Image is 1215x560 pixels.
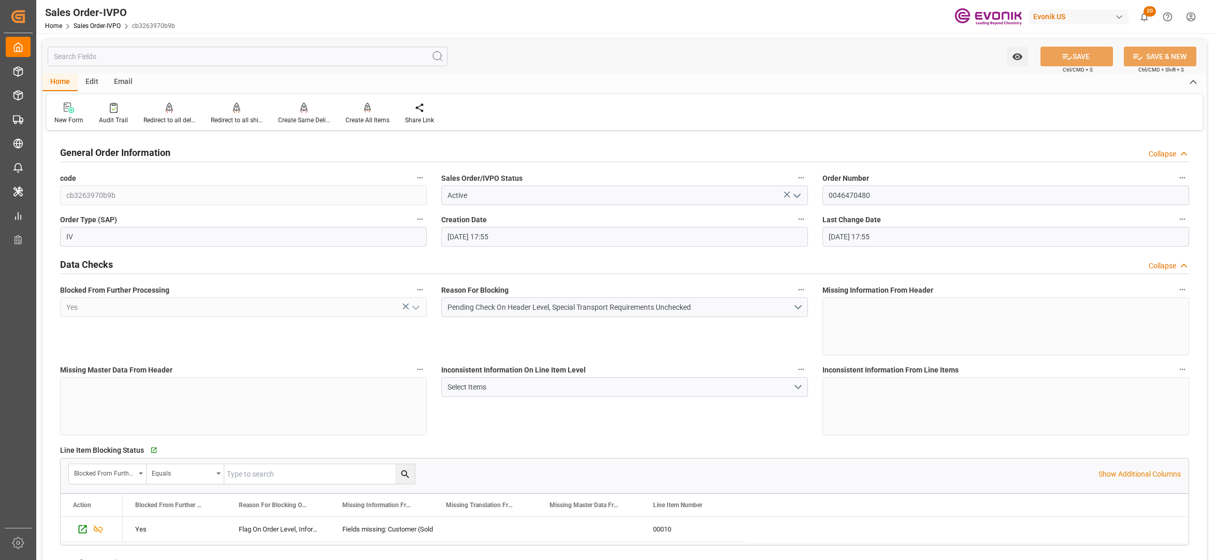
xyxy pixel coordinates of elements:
[413,363,427,376] button: Missing Master Data From Header
[413,283,427,296] button: Blocked From Further Processing
[441,214,487,225] span: Creation Date
[147,464,224,484] button: open menu
[794,283,808,296] button: Reason For Blocking
[224,464,415,484] input: Type to search
[822,214,881,225] span: Last Change Date
[74,22,121,30] a: Sales Order-IVPO
[54,116,83,125] div: New Form
[408,299,423,315] button: open menu
[239,501,308,509] span: Reason For Blocking On This Line Item
[45,5,175,20] div: Sales Order-IVPO
[1149,261,1176,271] div: Collapse
[211,116,263,125] div: Redirect to all shipments
[45,22,62,30] a: Home
[789,188,804,204] button: open menu
[48,47,447,66] input: Search Fields
[954,8,1022,26] img: Evonik-brand-mark-Deep-Purple-RGB.jpeg_1700498283.jpeg
[653,501,702,509] span: Line Item Number
[60,146,170,160] h2: General Order Information
[441,173,523,184] span: Sales Order/IVPO Status
[1029,7,1133,26] button: Evonik US
[1133,5,1156,28] button: show 20 new notifications
[441,377,808,397] button: open menu
[1138,66,1184,74] span: Ctrl/CMD + Shift + S
[143,116,195,125] div: Redirect to all deliveries
[1029,9,1129,24] div: Evonik US
[61,517,123,542] div: Press SPACE to select this row.
[1040,47,1113,66] button: SAVE
[641,517,744,541] div: 00010
[441,227,808,247] input: DD.MM.YYYY HH:MM
[69,464,147,484] button: open menu
[60,365,172,376] span: Missing Master Data From Header
[1098,469,1181,480] p: Show Additional Columns
[1176,283,1189,296] button: Missing Information From Header
[278,116,330,125] div: Create Same Delivery Date
[99,116,128,125] div: Audit Trail
[1149,149,1176,160] div: Collapse
[413,212,427,226] button: Order Type (SAP)
[123,517,744,542] div: Press SPACE to select this row.
[794,212,808,226] button: Creation Date
[1176,363,1189,376] button: Inconsistent Information From Line Items
[446,501,515,509] span: Missing Translation From Master Data
[74,466,135,478] div: Blocked From Further Processing
[152,466,213,478] div: Equals
[342,518,421,541] div: Fields missing: Customer (Sold-To) Street
[822,227,1189,247] input: DD.MM.YYYY HH:MM
[1124,47,1196,66] button: SAVE & NEW
[413,171,427,184] button: code
[1176,212,1189,226] button: Last Change Date
[794,363,808,376] button: Inconsistent Information On Line Item Level
[441,365,586,376] span: Inconsistent Information On Line Item Level
[106,74,140,91] div: Email
[822,173,869,184] span: Order Number
[226,517,330,541] div: Flag On Order Level, Information Missing
[405,116,434,125] div: Share Link
[1144,6,1156,17] span: 20
[342,501,412,509] span: Missing Information From Line Item
[822,365,959,376] span: Inconsistent Information From Line Items
[1007,47,1028,66] button: open menu
[822,285,933,296] span: Missing Information From Header
[78,74,106,91] div: Edit
[395,464,415,484] button: search button
[549,501,619,509] span: Missing Master Data From SAP
[60,285,169,296] span: Blocked From Further Processing
[60,257,113,271] h2: Data Checks
[441,297,808,317] button: open menu
[1156,5,1179,28] button: Help Center
[1063,66,1093,74] span: Ctrl/CMD + S
[447,302,793,313] div: Pending Check On Header Level, Special Transport Requirements Unchecked
[73,501,91,509] div: Action
[794,171,808,184] button: Sales Order/IVPO Status
[441,285,509,296] span: Reason For Blocking
[345,116,389,125] div: Create All Items
[135,501,205,509] span: Blocked From Further Processing
[60,214,117,225] span: Order Type (SAP)
[42,74,78,91] div: Home
[135,518,214,541] div: Yes
[447,382,793,393] div: Select Items
[60,445,144,456] span: Line Item Blocking Status
[1176,171,1189,184] button: Order Number
[60,173,76,184] span: code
